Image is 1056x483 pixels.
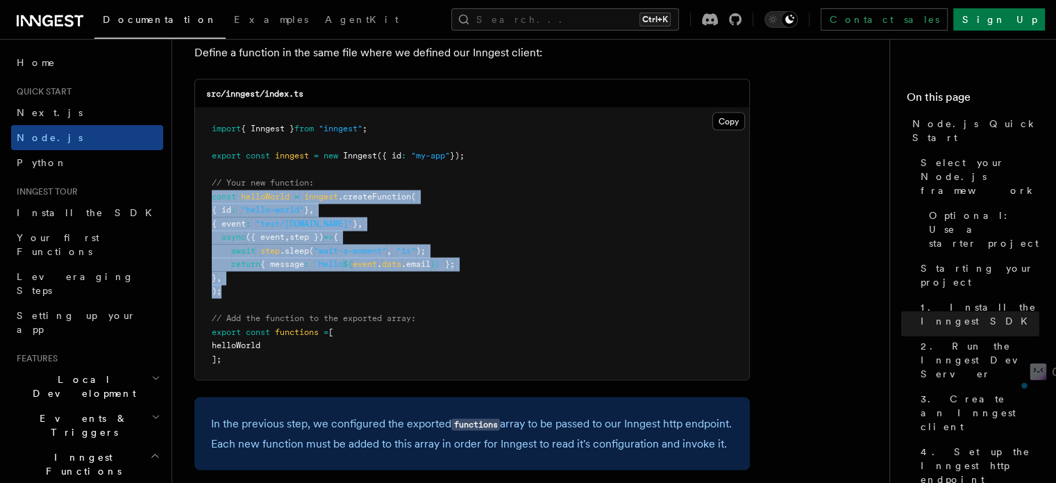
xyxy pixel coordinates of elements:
a: Contact sales [821,8,948,31]
span: const [212,192,236,202]
span: , [358,219,362,229]
span: inngest [275,151,309,161]
span: Inngest tour [11,186,78,197]
span: async [221,232,246,242]
span: "inngest" [319,124,362,133]
span: .email [401,259,430,269]
a: 3. Create an Inngest client [915,386,1039,439]
span: Inngest Functions [11,450,150,478]
span: "1s" [396,246,416,256]
span: from [294,124,314,133]
span: export [212,327,241,337]
span: 3. Create an Inngest client [921,392,1039,434]
span: } [430,259,435,269]
span: // Your new function: [212,178,314,188]
a: Sign Up [953,8,1045,31]
span: const [246,327,270,337]
a: Your first Functions [11,225,163,264]
a: Node.js Quick Start [907,111,1039,150]
button: Toggle dark mode [764,11,798,28]
span: event [353,259,377,269]
span: Node.js Quick Start [912,117,1039,145]
span: Quick start [11,86,72,97]
a: Optional: Use a starter project [923,203,1039,256]
span: "hello-world" [241,205,304,215]
span: Home [17,56,56,69]
a: AgentKit [317,4,407,38]
span: = [294,192,299,202]
span: ({ event [246,232,285,242]
span: } [212,273,217,283]
span: Examples [234,14,308,25]
span: new [324,151,338,161]
span: { Inngest } [241,124,294,133]
span: import [212,124,241,133]
span: "wait-a-moment" [314,246,387,256]
a: Documentation [94,4,226,39]
button: Local Development [11,367,163,406]
a: Examples [226,4,317,38]
span: , [309,205,314,215]
span: ); [416,246,426,256]
span: ]; [212,354,221,364]
span: !` [435,259,445,269]
span: , [285,232,290,242]
span: : [401,151,406,161]
span: = [324,327,328,337]
span: = [314,151,319,161]
span: Local Development [11,373,151,400]
code: src/inngest/index.ts [206,89,303,99]
span: Leveraging Steps [17,271,134,296]
span: data [382,259,401,269]
span: } [353,219,358,229]
span: => [324,232,333,242]
a: Python [11,150,163,175]
span: Next.js [17,107,83,118]
span: { event [212,219,246,229]
span: ( [411,192,416,202]
span: "test/[DOMAIN_NAME]" [255,219,353,229]
a: Leveraging Steps [11,264,163,303]
span: helloWorld [241,192,290,202]
code: functions [451,419,500,431]
span: // Add the function to the exported array: [212,313,416,323]
span: Starting your project [921,261,1039,289]
span: , [217,273,221,283]
span: Inngest [343,151,377,161]
a: Next.js [11,100,163,125]
span: Node.js [17,132,83,143]
span: { [333,232,338,242]
a: Node.js [11,125,163,150]
span: { id [212,205,231,215]
span: AgentKit [325,14,399,25]
span: ); [212,286,221,296]
a: Starting your project [915,256,1039,295]
span: ({ id [377,151,401,161]
span: step [260,246,280,256]
span: 2. Run the Inngest Dev Server [921,339,1039,381]
span: ${ [343,259,353,269]
span: inngest [304,192,338,202]
span: Features [11,353,58,364]
span: `Hello [314,259,343,269]
span: Optional: Use a starter project [929,208,1039,250]
span: Install the SDK [17,207,160,218]
kbd: Ctrl+K [639,13,671,26]
span: . [377,259,382,269]
p: Define a function in the same file where we defined our Inngest client: [194,43,750,63]
span: return [231,259,260,269]
span: .sleep [280,246,309,256]
span: Events & Triggers [11,411,151,439]
a: Install the SDK [11,200,163,225]
p: In the previous step, we configured the exported array to be passed to our Inngest http endpoint.... [211,414,733,454]
span: export [212,151,241,161]
span: const [246,151,270,161]
span: Select your Node.js framework [921,156,1039,197]
span: , [387,246,392,256]
span: ( [309,246,314,256]
span: }; [445,259,455,269]
span: }); [450,151,464,161]
span: ; [362,124,367,133]
button: Events & Triggers [11,406,163,445]
span: : [304,259,309,269]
